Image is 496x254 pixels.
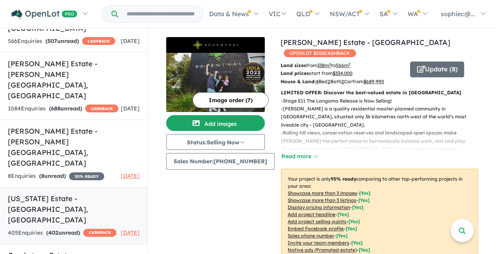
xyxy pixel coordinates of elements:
[8,193,140,225] h5: [US_STATE] Estate - [GEOGRAPHIC_DATA] , [GEOGRAPHIC_DATA]
[51,105,60,112] span: 688
[41,172,44,179] span: 8
[121,229,140,236] span: [DATE]
[359,190,371,196] span: [ Yes ]
[8,37,115,46] div: 566 Enquir ies
[351,240,363,246] span: [ Yes ]
[193,92,269,108] button: Image order (7)
[333,70,352,76] u: $ 334,000
[166,153,275,170] button: Sales Number:[PHONE_NUMBER]
[352,204,363,210] span: [ Yes ]
[120,6,201,22] input: Try estate name, suburb, builder or developer
[316,78,318,84] u: 4
[39,172,66,179] strong: ( unread)
[8,58,140,101] h5: [PERSON_NAME] Estate - [PERSON_NAME][GEOGRAPHIC_DATA] , [GEOGRAPHIC_DATA]
[288,204,350,210] u: Display pricing information
[346,226,357,232] span: [ Yes ]
[336,233,348,239] span: [ Yes ]
[348,219,360,224] span: [ Yes ]
[281,62,306,68] b: Land sizes
[45,37,79,45] strong: ( unread)
[331,176,356,182] b: 95 % ready
[317,62,331,68] u: 338 m
[49,105,82,112] strong: ( unread)
[329,62,331,66] sup: 2
[48,229,58,236] span: 402
[85,105,118,112] span: CASHBACK
[288,211,335,217] u: Add project headline
[288,197,356,203] u: Showcase more than 3 listings
[8,104,118,114] div: 1084 Enquir ies
[121,105,140,112] span: [DATE]
[336,62,350,68] u: 566 m
[166,37,265,112] a: Rosenthal Estate - Sunbury LogoRosenthal Estate - Sunbury
[331,62,350,68] span: to
[281,38,450,47] a: [PERSON_NAME] Estate - [GEOGRAPHIC_DATA]
[359,247,370,253] span: [Yes]
[69,172,104,180] span: 30 % READY
[281,105,484,129] p: - [PERSON_NAME] is a quality residential master-planned community in [GEOGRAPHIC_DATA], situated ...
[281,152,318,161] button: Read more
[288,240,349,246] u: Invite your team members
[166,115,265,131] button: Add images
[281,62,404,69] p: from
[8,172,104,181] div: 8 Enquir ies
[288,226,344,232] u: Embed Facebook profile
[284,49,356,57] span: OPENLOT $ 200 CASHBACK
[281,129,484,145] p: - Rolling hill views, conservation reserves and landscaped open spaces make [PERSON_NAME] the per...
[47,37,57,45] span: 507
[121,172,140,179] span: [DATE]
[169,40,262,50] img: Rosenthal Estate - Sunbury Logo
[441,10,475,18] span: sophiec@...
[288,219,346,224] u: Add project selling-points
[8,228,116,238] div: 405 Enquir ies
[8,126,140,168] h5: [PERSON_NAME] Estate - [PERSON_NAME][GEOGRAPHIC_DATA] , [GEOGRAPHIC_DATA]
[288,247,357,253] u: Native ads (Promoted estate)
[337,211,349,217] span: [ Yes ]
[358,197,370,203] span: [ Yes ]
[166,53,265,112] img: Rosenthal Estate - Sunbury
[281,145,484,169] p: - A new existence awaits at [GEOGRAPHIC_DATA], a place where convenience, connection and communit...
[328,78,330,84] u: 2
[46,229,80,236] strong: ( unread)
[281,97,484,105] p: - Stage E11 The Langama Release is Now Selling!
[121,37,140,45] span: [DATE]
[348,62,350,66] sup: 2
[288,233,334,239] u: Sales phone number
[410,62,464,77] button: Update (8)
[166,134,265,150] button: Status:Selling Now
[281,89,478,97] p: LIMITED OFFER: Discover the best-valued estate in [GEOGRAPHIC_DATA]
[341,78,344,84] u: 2
[281,69,404,77] p: start from
[83,229,116,237] span: CASHBACK
[281,78,316,84] b: House & Land:
[281,78,404,86] p: Bed Bath Car from
[288,190,357,196] u: Showcase more than 3 images
[82,37,115,45] span: CASHBACK
[281,70,309,76] b: Land prices
[11,9,77,19] img: Openlot PRO Logo White
[363,78,384,84] u: $ 689,990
